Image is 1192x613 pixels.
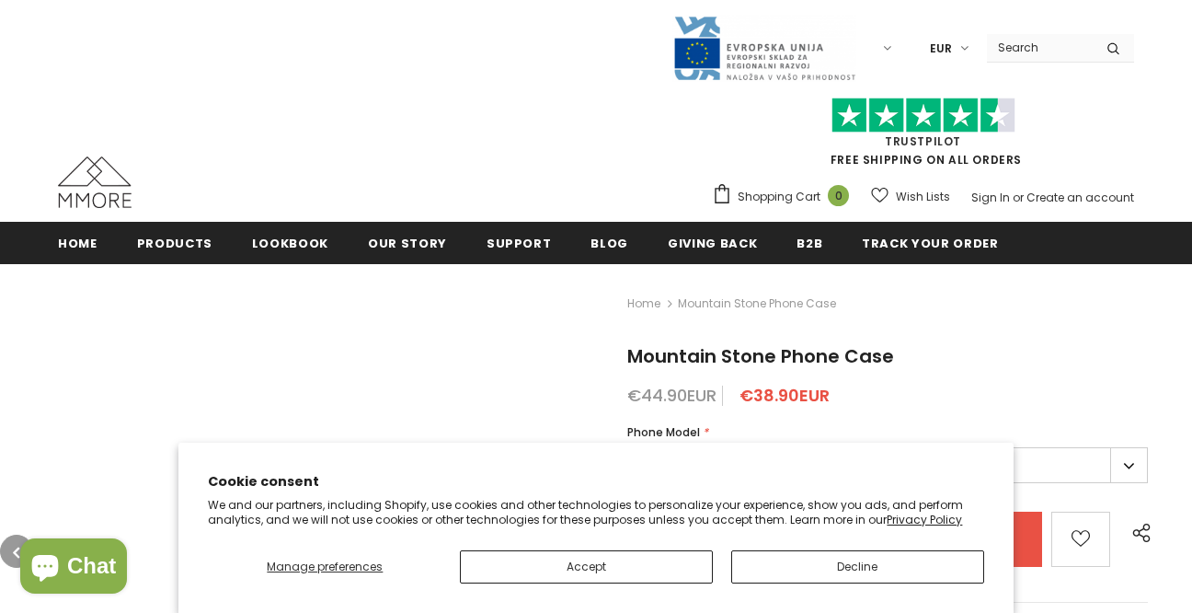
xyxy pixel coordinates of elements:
[137,235,212,252] span: Products
[15,538,132,598] inbox-online-store-chat: Shopify online store chat
[668,235,757,252] span: Giving back
[797,222,822,263] a: B2B
[208,472,983,492] h2: Cookie consent
[487,222,552,263] a: support
[137,222,212,263] a: Products
[58,235,97,252] span: Home
[831,98,1015,133] img: Trust Pilot Stars
[590,235,628,252] span: Blog
[797,235,822,252] span: B2B
[828,185,849,206] span: 0
[712,183,858,211] a: Shopping Cart 0
[887,512,962,527] a: Privacy Policy
[487,235,552,252] span: support
[672,15,856,82] img: Javni Razpis
[739,384,830,407] span: €38.90EUR
[885,133,961,149] a: Trustpilot
[368,222,447,263] a: Our Story
[627,424,700,440] span: Phone Model
[208,498,983,526] p: We and our partners, including Shopify, use cookies and other technologies to personalize your ex...
[267,559,383,574] span: Manage preferences
[1013,190,1024,205] span: or
[930,40,952,58] span: EUR
[731,550,984,584] button: Decline
[971,190,1010,205] a: Sign In
[58,222,97,263] a: Home
[862,222,998,263] a: Track your order
[58,156,132,208] img: MMORE Cases
[668,222,757,263] a: Giving back
[627,293,660,315] a: Home
[208,550,441,584] button: Manage preferences
[712,106,1134,168] span: FREE SHIPPING ON ALL ORDERS
[871,180,950,213] a: Wish Lists
[252,222,328,263] a: Lookbook
[862,235,998,252] span: Track your order
[460,550,713,584] button: Accept
[627,343,894,369] span: Mountain Stone Phone Case
[627,384,716,407] span: €44.90EUR
[738,188,820,206] span: Shopping Cart
[678,293,836,315] span: Mountain Stone Phone Case
[1026,190,1134,205] a: Create an account
[590,222,628,263] a: Blog
[896,188,950,206] span: Wish Lists
[252,235,328,252] span: Lookbook
[672,40,856,55] a: Javni Razpis
[987,34,1093,61] input: Search Site
[368,235,447,252] span: Our Story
